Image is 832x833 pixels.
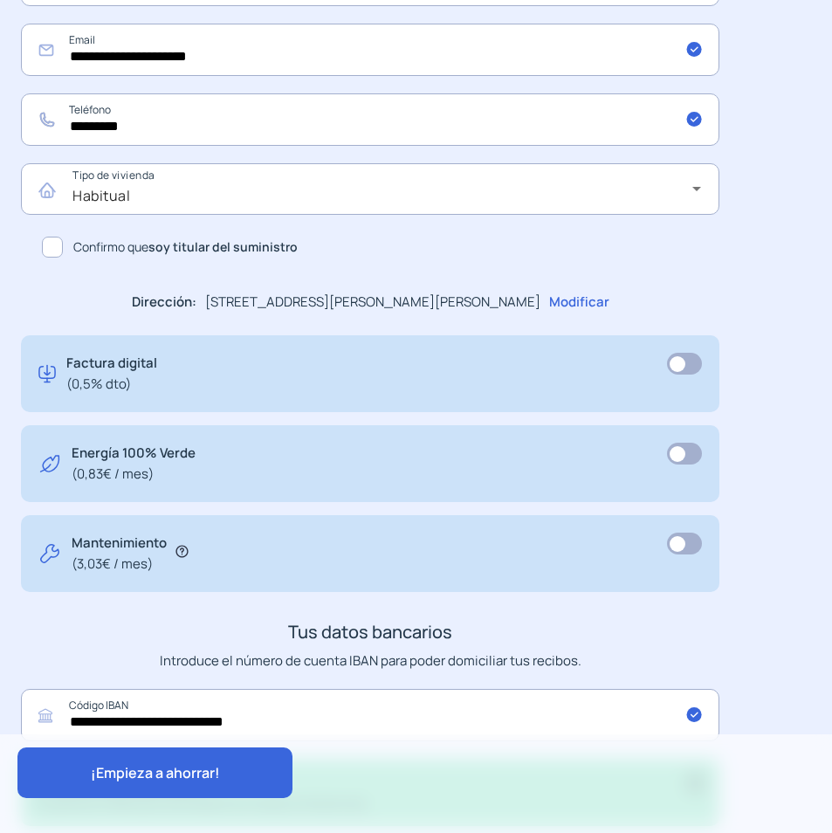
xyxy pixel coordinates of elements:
[38,443,61,485] img: energy-green.svg
[66,353,157,395] p: Factura digital
[72,169,155,183] mat-label: Tipo de vivienda
[549,292,609,313] p: Modificar
[73,238,298,257] span: Confirmo que
[17,747,292,798] button: ¡Empieza a ahorrar!
[21,651,719,671] p: Introduce el número de cuenta IBAN para poder domiciliar tus recibos.
[72,186,130,205] span: Habitual
[38,353,56,395] img: digital-invoice.svg
[38,533,61,575] img: tool.svg
[21,618,719,646] h3: Tus datos bancarios
[91,763,220,782] span: ¡Empieza a ahorrar!
[72,554,167,575] span: (3,03€ / mes)
[132,292,196,313] p: Dirección:
[66,374,157,395] span: (0,5% dto)
[205,292,540,313] p: [STREET_ADDRESS][PERSON_NAME][PERSON_NAME]
[72,533,167,575] p: Mantenimiento
[72,464,196,485] span: (0,83€ / mes)
[72,443,196,485] p: Energía 100% Verde
[148,238,298,255] b: soy titular del suministro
